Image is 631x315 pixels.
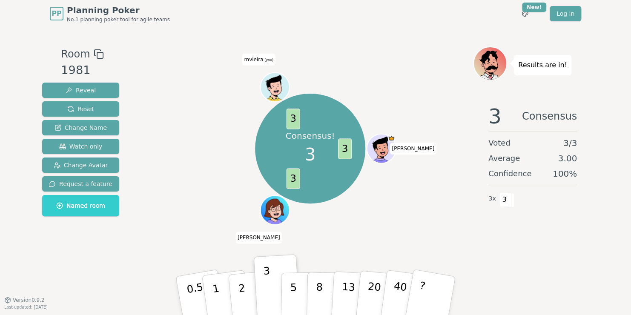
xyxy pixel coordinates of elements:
[558,152,577,164] span: 3.00
[286,109,300,129] span: 3
[563,137,577,149] span: 3 / 3
[553,168,577,180] span: 100 %
[550,6,581,21] a: Log in
[390,143,436,155] span: Click to change your name
[52,9,61,19] span: PP
[4,297,45,304] button: Version0.9.2
[488,106,502,126] span: 3
[61,62,103,79] div: 1981
[517,6,533,21] button: New!
[66,86,96,94] span: Reveal
[387,135,395,142] span: Francisco is the host
[67,16,170,23] span: No.1 planning poker tool for agile teams
[59,142,103,151] span: Watch only
[42,83,119,98] button: Reveal
[42,157,119,173] button: Change Avatar
[286,130,335,142] p: Consensus!
[522,106,577,126] span: Consensus
[263,265,272,311] p: 3
[42,139,119,154] button: Watch only
[305,142,315,167] span: 3
[499,192,509,207] span: 3
[488,152,520,164] span: Average
[4,305,48,309] span: Last updated: [DATE]
[42,120,119,135] button: Change Name
[67,4,170,16] span: Planning Poker
[522,3,546,12] div: New!
[235,232,282,243] span: Click to change your name
[488,168,531,180] span: Confidence
[42,195,119,216] button: Named room
[13,297,45,304] span: Version 0.9.2
[54,161,108,169] span: Change Avatar
[263,58,273,62] span: (you)
[54,123,107,132] span: Change Name
[338,138,351,159] span: 3
[488,137,511,149] span: Voted
[49,180,112,188] span: Request a feature
[261,74,288,101] button: Click to change your avatar
[42,101,119,117] button: Reset
[242,54,275,66] span: Click to change your name
[61,46,90,62] span: Room
[67,105,94,113] span: Reset
[286,168,300,189] span: 3
[488,194,496,203] span: 3 x
[50,4,170,23] a: PPPlanning PokerNo.1 planning poker tool for agile teams
[42,176,119,192] button: Request a feature
[518,59,567,71] p: Results are in!
[56,201,105,210] span: Named room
